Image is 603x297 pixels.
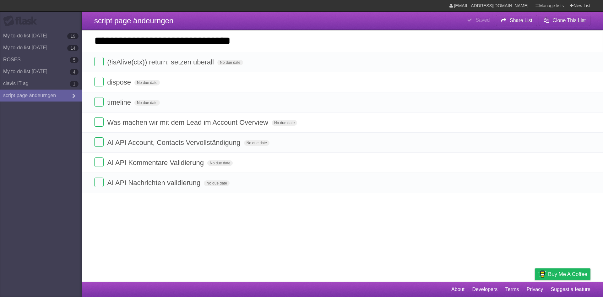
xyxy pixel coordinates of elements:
[505,283,519,295] a: Terms
[3,15,41,27] div: Flask
[204,180,229,186] span: No due date
[67,33,79,39] b: 19
[527,283,543,295] a: Privacy
[539,15,590,26] button: Clone This List
[217,60,243,65] span: No due date
[107,98,133,106] span: timeline
[272,120,297,126] span: No due date
[538,269,546,279] img: Buy me a coffee
[94,97,104,107] label: Done
[94,117,104,127] label: Done
[535,268,590,280] a: Buy me a coffee
[107,159,205,167] span: AI API Kommentare Validierung
[107,78,133,86] span: dispose
[451,283,464,295] a: About
[94,77,104,86] label: Done
[107,118,270,126] span: Was machen wir mit dem Lead im Account Overview
[551,283,590,295] a: Suggest a feature
[94,157,104,167] label: Done
[475,17,490,23] b: Saved
[496,15,537,26] button: Share List
[70,57,79,63] b: 5
[552,18,586,23] b: Clone This List
[134,80,160,85] span: No due date
[94,57,104,66] label: Done
[134,100,160,106] span: No due date
[107,179,202,187] span: AI API Nachrichten validierung
[510,18,532,23] b: Share List
[107,139,242,146] span: AI API Account, Contacts Vervollständigung
[67,45,79,51] b: 14
[94,137,104,147] label: Done
[548,269,587,280] span: Buy me a coffee
[244,140,269,146] span: No due date
[70,81,79,87] b: 1
[472,283,497,295] a: Developers
[94,16,173,25] span: script page ändeurngen
[94,178,104,187] label: Done
[207,160,233,166] span: No due date
[70,69,79,75] b: 4
[107,58,215,66] span: (!isAlive(ctx)) return; setzen überall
